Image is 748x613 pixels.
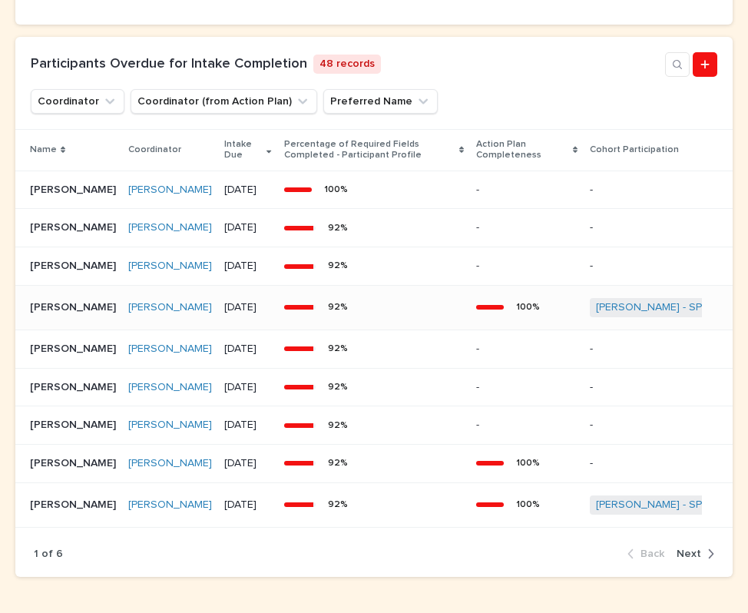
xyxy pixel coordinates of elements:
[590,221,718,234] p: -
[328,499,348,510] div: 92 %
[627,547,670,561] button: Back
[30,454,119,470] p: [PERSON_NAME]
[30,416,119,432] p: [PERSON_NAME]
[328,260,348,271] div: 92 %
[323,89,438,114] button: Preferred Name
[34,548,63,561] p: 1 of 6
[224,136,263,164] p: Intake Due
[128,419,212,432] a: [PERSON_NAME]
[30,141,57,158] p: Name
[476,257,482,273] p: -
[324,184,348,195] div: 100 %
[476,136,569,164] p: Action Plan Completeness
[224,260,272,273] p: [DATE]
[590,419,718,432] p: -
[15,368,733,406] tr: [PERSON_NAME][PERSON_NAME] [PERSON_NAME] [DATE]92%-- -
[31,89,124,114] button: Coordinator
[128,381,212,394] a: [PERSON_NAME]
[30,298,119,314] p: Payton Haqq-Alexander
[328,302,348,313] div: 92 %
[516,499,540,510] div: 100 %
[30,181,119,197] p: [PERSON_NAME]
[30,257,119,273] p: [PERSON_NAME]
[224,381,272,394] p: [DATE]
[30,495,119,512] p: Bryn Haqq-Alexander
[224,301,272,314] p: [DATE]
[328,223,348,234] div: 92 %
[30,340,119,356] p: George Sampson Jr.
[284,136,455,164] p: Percentage of Required Fields Completed - Participant Profile
[15,406,733,445] tr: [PERSON_NAME][PERSON_NAME] [PERSON_NAME] [DATE]92%-- -
[677,548,701,559] span: Next
[328,382,348,393] div: 92 %
[128,221,212,234] a: [PERSON_NAME]
[15,482,733,527] tr: [PERSON_NAME][PERSON_NAME] [PERSON_NAME] [DATE]92%100%[PERSON_NAME] - SPP- [DATE]
[328,458,348,469] div: 92 %
[30,218,119,234] p: [PERSON_NAME]
[131,89,317,114] button: Coordinator (from Action Plan)
[640,548,664,559] span: Back
[15,209,733,247] tr: [PERSON_NAME][PERSON_NAME] [PERSON_NAME] [DATE]92%-- -
[128,141,181,158] p: Coordinator
[224,419,272,432] p: [DATE]
[590,343,718,356] p: -
[128,457,212,470] a: [PERSON_NAME]
[31,57,307,71] a: Participants Overdue for Intake Completion
[516,458,540,469] div: 100 %
[224,221,272,234] p: [DATE]
[328,420,348,431] div: 92 %
[128,260,212,273] a: [PERSON_NAME]
[476,340,482,356] p: -
[590,381,718,394] p: -
[476,416,482,432] p: -
[224,457,272,470] p: [DATE]
[15,171,733,209] tr: [PERSON_NAME][PERSON_NAME] [PERSON_NAME] [DATE]100%-- -
[516,302,540,313] div: 100 %
[15,247,733,286] tr: [PERSON_NAME][PERSON_NAME] [PERSON_NAME] [DATE]92%-- -
[590,141,679,158] p: Cohort Participation
[596,499,746,512] a: [PERSON_NAME] - SPP- [DATE]
[224,184,272,197] p: [DATE]
[590,260,718,273] p: -
[328,343,348,354] div: 92 %
[590,184,718,197] p: -
[476,378,482,394] p: -
[128,184,212,197] a: [PERSON_NAME]
[476,181,482,197] p: -
[15,445,733,483] tr: [PERSON_NAME][PERSON_NAME] [PERSON_NAME] [DATE]92%100%-
[670,547,714,561] button: Next
[30,378,119,394] p: [PERSON_NAME]
[596,301,746,314] a: [PERSON_NAME] - SPP- [DATE]
[128,343,212,356] a: [PERSON_NAME]
[313,55,381,74] p: 48 records
[476,218,482,234] p: -
[128,301,212,314] a: [PERSON_NAME]
[693,52,717,77] a: Add new record
[224,499,272,512] p: [DATE]
[128,499,212,512] a: [PERSON_NAME]
[15,285,733,330] tr: [PERSON_NAME][PERSON_NAME] [PERSON_NAME] [DATE]92%100%[PERSON_NAME] - SPP- [DATE]
[224,343,272,356] p: [DATE]
[590,457,718,470] p: -
[15,330,733,368] tr: [PERSON_NAME][PERSON_NAME] [PERSON_NAME] [DATE]92%-- -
